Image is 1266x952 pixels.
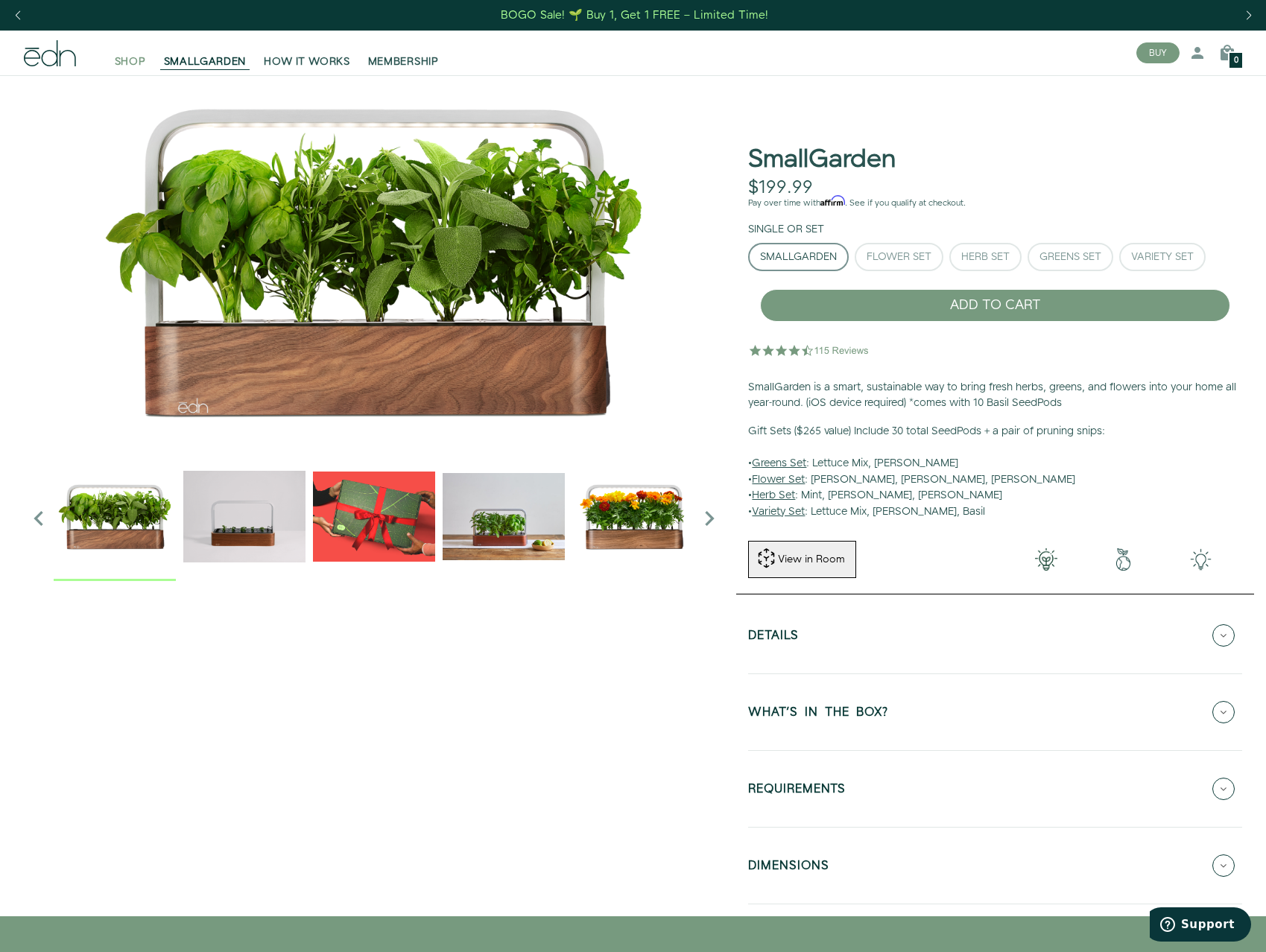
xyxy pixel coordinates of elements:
[949,243,1022,271] button: Herb Set
[264,54,349,69] span: HOW IT WORKS
[1136,42,1180,63] button: BUY
[748,146,896,174] h1: SmallGarden
[1234,57,1238,65] span: 0
[748,686,1242,738] button: WHAT'S IN THE BOX?
[313,455,435,577] img: EMAILS_-_Holiday_21_PT1_28_9986b34a-7908-4121-b1c1-9595d1e43abe_1024x.png
[313,455,435,581] div: 3 / 6
[748,706,888,723] h5: WHAT'S IN THE BOX?
[748,177,813,199] div: $199.99
[752,504,805,519] u: Variety Set
[501,7,768,23] div: BOGO Sale! 🌱 Buy 1, Get 1 FREE – Limited Time!
[748,763,1242,815] button: REQUIREMENTS
[748,335,871,365] img: 4.5 star rating
[115,54,146,69] span: SHOP
[1131,252,1194,262] div: Variety Set
[776,552,846,567] div: View in Room
[1028,243,1113,271] button: Greens Set
[572,455,694,581] div: 5 / 6
[255,37,358,69] a: HOW IT WORKS
[183,455,306,581] div: 2 / 6
[748,222,824,237] label: Single or Set
[1150,907,1251,945] iframe: Opens a widget where you can find more information
[752,456,806,471] u: Greens Set
[54,455,176,577] img: Official-EDN-SMALLGARDEN-HERB-HERO-SLV-2000px_1024x.png
[855,243,943,271] button: Flower Set
[164,54,247,69] span: SMALLGARDEN
[748,840,1242,892] button: DIMENSIONS
[1162,548,1240,571] img: edn-smallgarden-tech.png
[155,37,256,69] a: SMALLGARDEN
[368,54,439,69] span: MEMBERSHIP
[748,243,849,271] button: SmallGarden
[760,252,837,262] div: SmallGarden
[752,488,795,503] u: Herb Set
[1007,548,1085,571] img: 001-light-bulb.png
[748,424,1242,521] p: • : Lettuce Mix, [PERSON_NAME] • : [PERSON_NAME], [PERSON_NAME], [PERSON_NAME] • : Mint, [PERSON_...
[752,472,805,487] u: Flower Set
[24,75,724,448] div: 1 / 6
[359,37,448,69] a: MEMBERSHIP
[1039,252,1101,262] div: Greens Set
[748,424,1105,439] b: Gift Sets ($265 value) Include 30 total SeedPods + a pair of pruning snips:
[24,504,54,533] i: Previous slide
[748,629,799,647] h5: Details
[748,860,829,877] h5: DIMENSIONS
[760,289,1230,322] button: ADD TO CART
[748,541,856,578] button: View in Room
[748,609,1242,661] button: Details
[1119,243,1206,271] button: Variety Set
[54,455,176,581] div: 1 / 6
[443,455,565,581] div: 4 / 6
[694,504,724,533] i: Next slide
[24,75,724,448] img: Official-EDN-SMALLGARDEN-HERB-HERO-SLV-2000px_4096x.png
[748,197,1242,210] p: Pay over time with . See if you qualify at checkout.
[748,783,846,800] h5: REQUIREMENTS
[499,4,770,27] a: BOGO Sale! 🌱 Buy 1, Get 1 FREE – Limited Time!
[961,252,1010,262] div: Herb Set
[748,380,1242,412] p: SmallGarden is a smart, sustainable way to bring fresh herbs, greens, and flowers into your home ...
[443,455,565,577] img: edn-smallgarden-mixed-herbs-table-product-2000px_1024x.jpg
[1085,548,1162,571] img: green-earth.png
[572,455,694,577] img: edn-smallgarden-marigold-hero-SLV-2000px_1024x.png
[106,37,155,69] a: SHOP
[867,252,931,262] div: Flower Set
[183,455,306,577] img: edn-trim-basil.2021-09-07_14_55_24_1024x.gif
[820,196,845,206] span: Affirm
